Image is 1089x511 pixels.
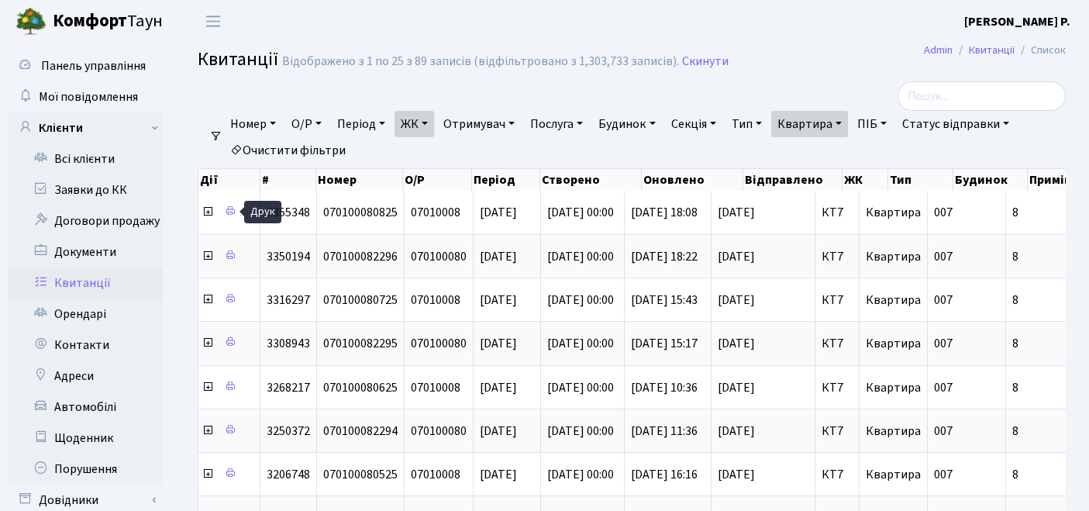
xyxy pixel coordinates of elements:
span: Квартира [866,204,921,221]
span: [DATE] 11:36 [631,423,698,440]
span: 070100080525 [323,466,398,483]
span: КТ7 [822,337,853,350]
th: Номер [316,169,403,191]
a: Тип [725,111,768,137]
span: 3250372 [267,423,310,440]
a: ЖК [395,111,434,137]
span: Квартира [866,248,921,265]
th: Відправлено [743,169,842,191]
span: 007 [934,466,953,483]
a: Будинок [592,111,661,137]
span: 070100080 [411,248,467,265]
span: 007 [934,423,953,440]
span: [DATE] 15:43 [631,292,698,309]
b: Комфорт [53,9,127,33]
span: 070100080 [411,335,467,352]
span: Таун [53,9,163,35]
span: КТ7 [822,206,853,219]
a: Договори продажу [8,205,163,237]
a: Очистити фільтри [224,137,352,164]
span: [DATE] [480,204,517,221]
span: 07010008 [411,466,460,483]
th: Створено [540,169,642,191]
th: Оновлено [642,169,743,191]
span: Квартира [866,335,921,352]
span: [DATE] 18:22 [631,248,698,265]
span: 3350194 [267,248,310,265]
span: [DATE] [480,466,517,483]
span: 3355348 [267,204,310,221]
span: 070100080725 [323,292,398,309]
div: Друк [244,201,281,223]
a: Статус відправки [896,111,1015,137]
a: [PERSON_NAME] Р. [964,12,1070,31]
span: КТ7 [822,382,853,394]
a: Орендарі [8,299,163,330]
span: 070100080625 [323,379,398,396]
th: О/Р [403,169,471,191]
span: 007 [934,335,953,352]
span: [DATE] [480,292,517,309]
a: Квартира [771,111,848,137]
span: КТ7 [822,250,853,263]
span: 07010008 [411,292,460,309]
span: [DATE] 00:00 [547,335,614,352]
span: [DATE] [718,425,808,437]
span: [DATE] [480,335,517,352]
span: КТ7 [822,425,853,437]
span: [DATE] 16:16 [631,466,698,483]
span: 3308943 [267,335,310,352]
th: Тип [888,169,953,191]
span: 3316297 [267,292,310,309]
span: 07010008 [411,379,460,396]
a: Клієнти [8,112,163,143]
a: Квитанції [8,268,163,299]
a: Панель управління [8,50,163,81]
a: Заявки до КК [8,174,163,205]
th: Дії [198,169,260,191]
a: Номер [224,111,282,137]
a: Період [331,111,391,137]
span: 007 [934,204,953,221]
a: Порушення [8,454,163,485]
span: 070100080 [411,423,467,440]
span: [DATE] [718,337,808,350]
span: [DATE] 00:00 [547,379,614,396]
a: Секція [665,111,722,137]
span: [DATE] [718,250,808,263]
span: [DATE] 00:00 [547,423,614,440]
a: Щоденник [8,423,163,454]
a: Admin [924,42,953,58]
nav: breadcrumb [901,34,1089,67]
a: Отримувач [437,111,521,137]
span: КТ7 [822,468,853,481]
input: Пошук... [898,81,1066,111]
span: [DATE] [480,423,517,440]
span: Мої повідомлення [39,88,138,105]
span: [DATE] [718,382,808,394]
span: [DATE] 15:17 [631,335,698,352]
li: Список [1015,42,1066,59]
a: ПІБ [851,111,893,137]
span: [DATE] [718,468,808,481]
span: Квартира [866,423,921,440]
span: Квитанції [198,46,278,73]
span: 007 [934,379,953,396]
a: Автомобілі [8,392,163,423]
a: Всі клієнти [8,143,163,174]
span: 070100082294 [323,423,398,440]
a: Квитанції [969,42,1015,58]
span: [DATE] [480,379,517,396]
span: Квартира [866,466,921,483]
span: [DATE] [718,206,808,219]
span: [DATE] 00:00 [547,248,614,265]
span: [DATE] 18:08 [631,204,698,221]
span: 070100082296 [323,248,398,265]
span: 07010008 [411,204,460,221]
a: Контакти [8,330,163,361]
span: 070100080825 [323,204,398,221]
a: О/Р [285,111,328,137]
div: Відображено з 1 по 25 з 89 записів (відфільтровано з 1,303,733 записів). [282,54,679,69]
th: ЖК [843,169,889,191]
span: [DATE] [718,294,808,306]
